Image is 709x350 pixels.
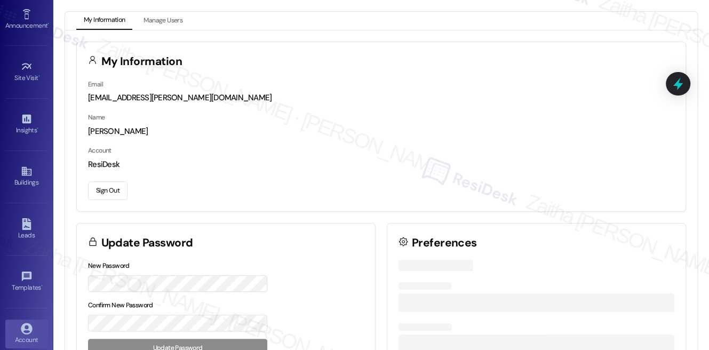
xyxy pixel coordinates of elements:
[88,113,105,122] label: Name
[88,92,674,104] div: [EMAIL_ADDRESS][PERSON_NAME][DOMAIN_NAME]
[37,125,38,132] span: •
[88,159,674,170] div: ResiDesk
[76,12,132,30] button: My Information
[88,126,674,137] div: [PERSON_NAME]
[41,282,43,290] span: •
[101,237,193,249] h3: Update Password
[136,12,190,30] button: Manage Users
[88,146,111,155] label: Account
[5,58,48,86] a: Site Visit •
[5,320,48,348] a: Account
[5,110,48,139] a: Insights •
[88,181,128,200] button: Sign Out
[412,237,477,249] h3: Preferences
[88,301,153,309] label: Confirm New Password
[101,56,182,67] h3: My Information
[38,73,40,80] span: •
[5,267,48,296] a: Templates •
[5,215,48,244] a: Leads
[88,261,130,270] label: New Password
[88,80,103,89] label: Email
[5,162,48,191] a: Buildings
[47,20,49,28] span: •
